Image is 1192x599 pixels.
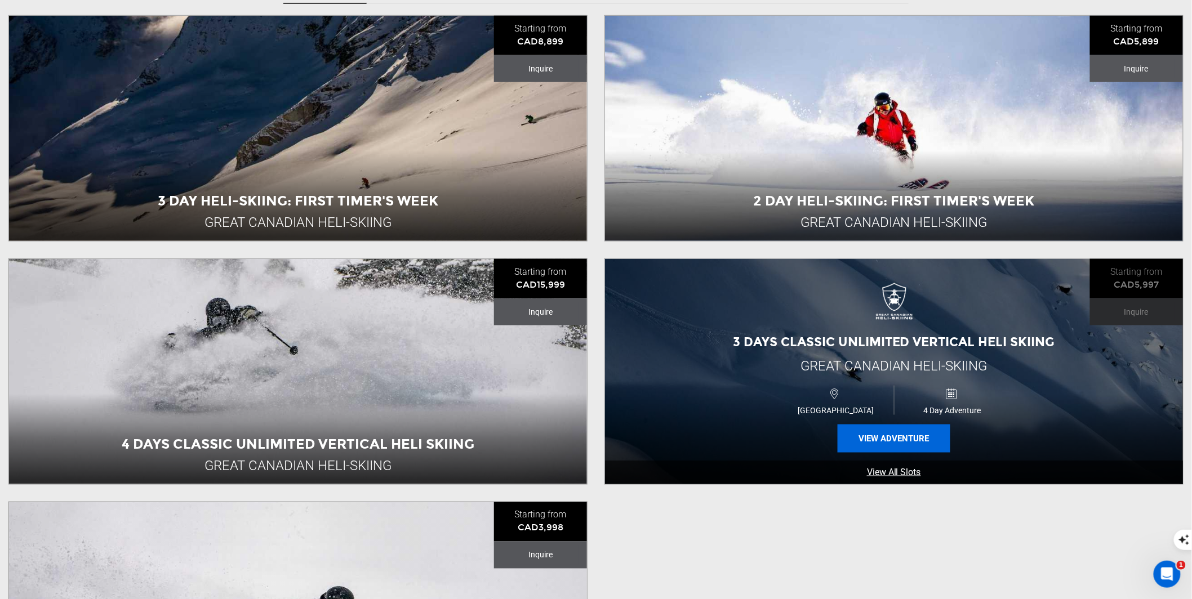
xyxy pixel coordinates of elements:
span: Great Canadian Heli-Skiing [800,358,988,374]
span: 3 Days Classic Unlimited Vertical Heli Skiing [733,334,1055,350]
img: images [871,283,917,328]
button: View Adventure [838,424,950,453]
span: [GEOGRAPHIC_DATA] [779,406,894,415]
iframe: Intercom live chat [1154,561,1181,588]
a: View All Slots [605,461,1183,485]
span: 4 Day Adventure [895,406,1009,415]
